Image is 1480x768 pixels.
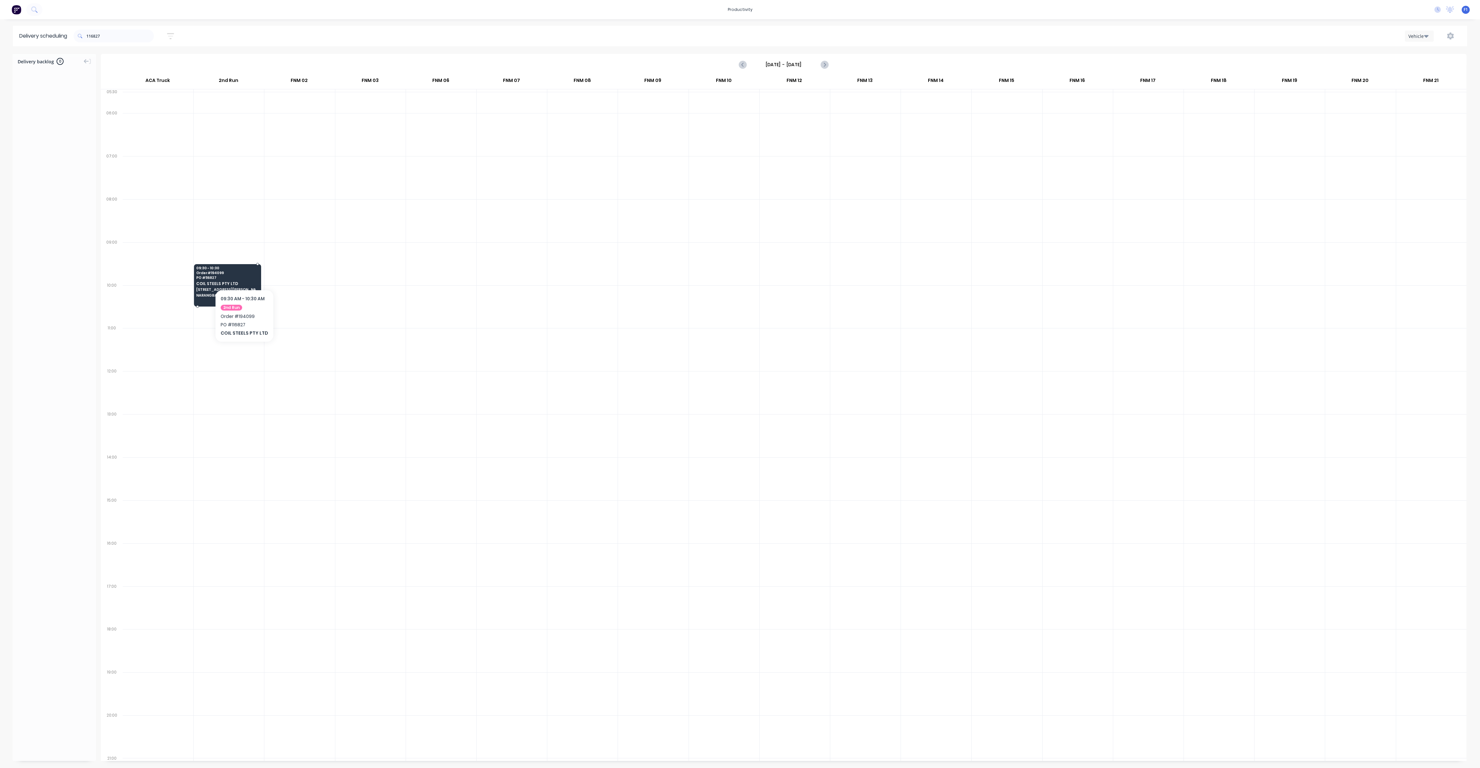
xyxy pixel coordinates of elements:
[406,75,476,89] div: FNM 06
[1113,75,1183,89] div: FNM 17
[101,540,123,583] div: 16:00
[101,711,123,755] div: 20:00
[193,75,264,89] div: 2nd Run
[101,668,123,711] div: 19:00
[1042,75,1112,89] div: FNM 16
[1325,75,1395,89] div: FNM 20
[101,453,123,496] div: 14:00
[122,75,193,89] div: ACA Truck
[196,293,259,297] span: NARANGBA
[86,30,154,42] input: Search for orders
[196,288,259,291] span: [STREET_ADDRESS][PERSON_NAME] (AAFD)
[101,496,123,540] div: 15:00
[101,281,123,325] div: 10:00
[101,367,123,410] div: 12:00
[971,75,1042,89] div: FNM 15
[12,5,21,14] img: Factory
[101,152,123,195] div: 07:00
[101,195,123,238] div: 08:00
[618,75,688,89] div: FNM 09
[101,583,123,626] div: 17:00
[547,75,617,89] div: FNM 08
[1396,75,1466,89] div: FNM 21
[101,238,123,281] div: 09:00
[101,755,123,762] div: 21:00
[901,75,971,89] div: FNM 14
[1254,75,1325,89] div: FNM 19
[1408,33,1427,40] div: Vehicle
[57,58,64,65] span: 0
[688,75,759,89] div: FNM 10
[196,266,259,270] span: 09:30 - 10:30
[1405,31,1434,42] button: Vehicle
[101,410,123,453] div: 13:00
[476,75,547,89] div: FNM 07
[101,324,123,367] div: 11:00
[101,109,123,152] div: 06:00
[101,625,123,668] div: 18:00
[830,75,900,89] div: FNM 13
[196,271,259,275] span: Order # 194099
[196,281,259,286] span: COIL STEELS PTY LTD
[725,5,756,14] div: productivity
[264,75,334,89] div: FNM 02
[101,88,123,109] div: 05:30
[759,75,830,89] div: FNM 12
[196,276,259,280] span: PO # 116827
[13,26,74,46] div: Delivery scheduling
[18,58,54,65] span: Delivery backlog
[1184,75,1254,89] div: FNM 18
[335,75,405,89] div: FNM 03
[1464,7,1468,13] span: F1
